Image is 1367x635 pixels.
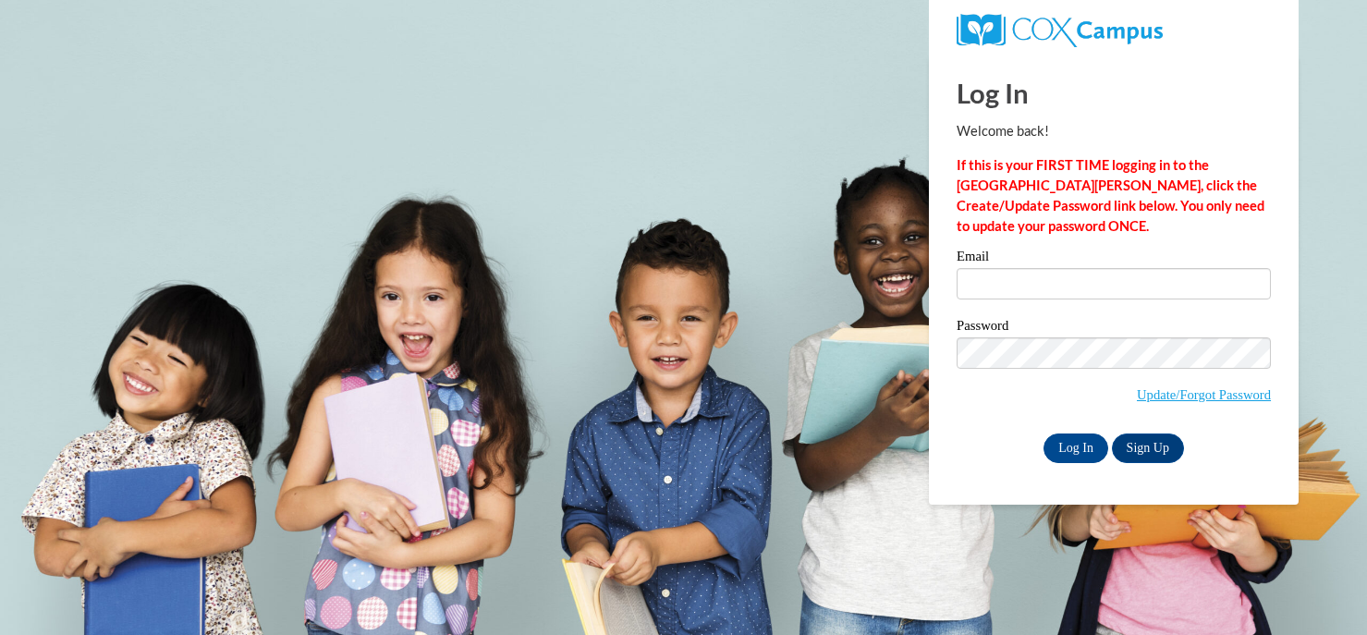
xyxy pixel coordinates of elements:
[957,157,1264,234] strong: If this is your FIRST TIME logging in to the [GEOGRAPHIC_DATA][PERSON_NAME], click the Create/Upd...
[957,121,1271,141] p: Welcome back!
[957,14,1163,47] img: COX Campus
[1137,387,1271,402] a: Update/Forgot Password
[957,21,1163,37] a: COX Campus
[957,250,1271,268] label: Email
[1112,434,1184,463] a: Sign Up
[957,74,1271,112] h1: Log In
[1044,434,1108,463] input: Log In
[957,319,1271,337] label: Password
